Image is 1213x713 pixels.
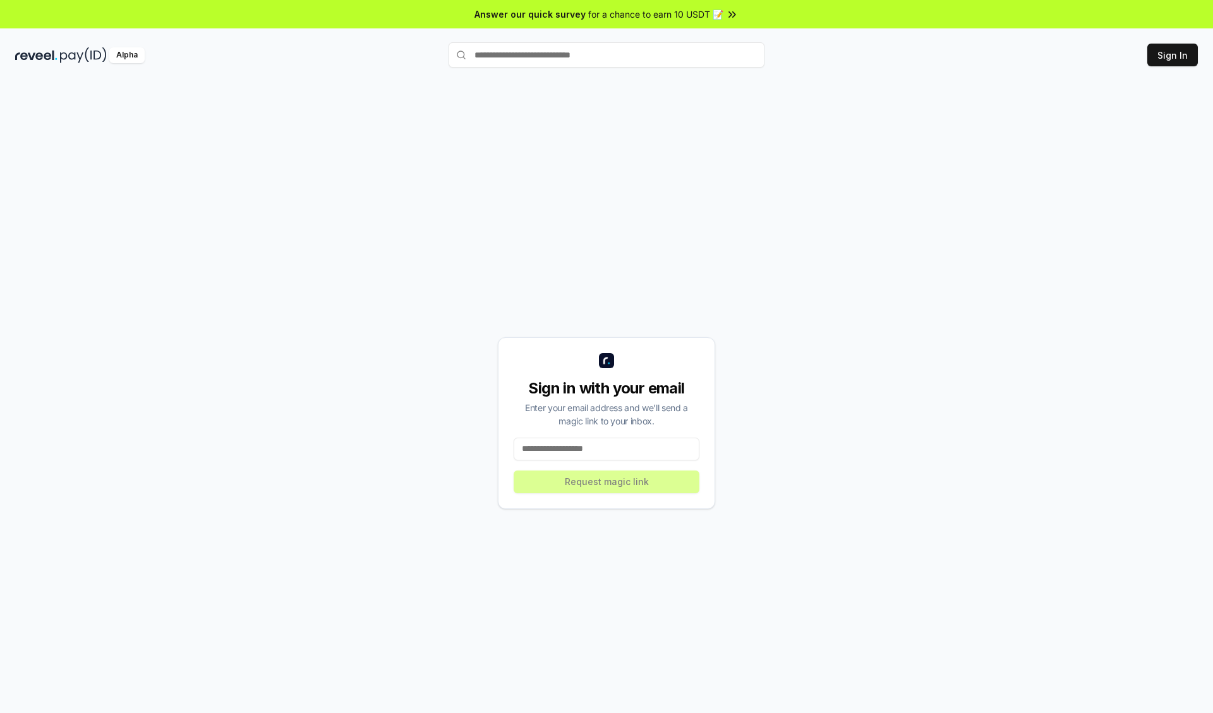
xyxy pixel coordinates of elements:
img: pay_id [60,47,107,63]
img: reveel_dark [15,47,57,63]
div: Sign in with your email [514,378,699,398]
span: for a chance to earn 10 USDT 📝 [588,8,723,21]
div: Alpha [109,47,145,63]
div: Enter your email address and we’ll send a magic link to your inbox. [514,401,699,428]
button: Sign In [1147,44,1198,66]
span: Answer our quick survey [474,8,586,21]
img: logo_small [599,353,614,368]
